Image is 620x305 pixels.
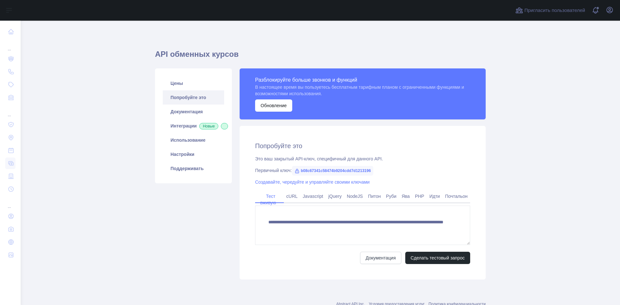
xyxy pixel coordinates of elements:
[261,103,287,108] font: Обновление
[260,194,276,205] font: Тест вживую
[301,168,371,173] font: b08c67341c58474b9204cdd7d1213196
[255,142,302,149] font: Попробуйте это
[255,168,292,173] font: Первичный ключ:
[402,194,410,199] font: Ява
[405,252,470,264] button: Сделать тестовый запрос
[163,76,224,90] a: Цены
[411,255,465,260] font: Сделать тестовый запрос
[328,194,342,199] font: jQuery
[170,109,203,114] font: Документация
[303,194,323,199] font: Javascript
[255,85,464,96] font: В настоящее время вы пользуетесь бесплатным тарифным планом с ограниченными функциями и возможнос...
[255,77,357,83] font: Разблокируйте больше звонков и функций
[8,204,11,209] font: ...
[170,166,204,171] font: Поддерживать
[163,105,224,119] a: Документация
[170,81,183,86] font: Цены
[347,194,363,199] font: NodeJS
[445,194,468,199] font: Почтальон
[415,194,424,199] font: PHP
[163,90,224,105] a: Попробуйте это
[155,50,239,58] font: API обменных курсов
[514,5,586,15] button: Пригласить пользователей
[286,194,298,199] font: cURL
[203,124,215,128] font: Новые
[366,255,396,260] font: Документация
[163,147,224,161] a: Настройки
[163,133,224,147] a: Использование
[170,95,206,100] font: Попробуйте это
[163,161,224,176] a: Поддерживать
[255,156,383,161] font: Это ваш закрытый API-ключ, специфичный для данного API.
[170,137,205,143] font: Использование
[8,47,11,51] font: ...
[170,152,194,157] font: Настройки
[163,119,224,133] a: ИнтеграцииНовые
[429,194,440,199] font: Идти
[524,7,585,13] font: Пригласить пользователей
[360,252,401,264] a: Документация
[255,179,370,185] a: Создавайте, чередуйте и управляйте своими ключами
[368,194,381,199] font: Питон
[255,99,292,112] button: Обновление
[170,123,197,128] font: Интеграции
[8,113,11,117] font: ...
[386,194,396,199] font: Руби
